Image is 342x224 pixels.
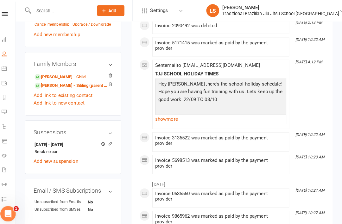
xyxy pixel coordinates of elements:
span: Sent email to [EMAIL_ADDRESS][DOMAIN_NAME] [158,61,262,67]
i: [DATE] 10:27 AM [296,185,325,189]
div: [PERSON_NAME] [225,5,339,10]
p: CLICK HERE TO CHECK THE TIME TABLE [160,112,286,121]
div: Invoice 9865962 was marked as paid by the payment provider [158,210,287,221]
i: [DATE] 10:27 AM [296,207,325,211]
i: [DATE] 2:13 PM [296,20,322,24]
li: Break no car [39,138,117,153]
div: Invoice 2090492 was deleted [158,22,287,28]
span: 1 [19,202,24,208]
button: Add [101,5,128,16]
a: Product Sales [8,132,22,146]
div: Traditional Brazilian Jiu Jitsu School [GEOGRAPHIC_DATA] [225,10,339,16]
p: Hey [PERSON_NAME] ,here’s the school holiday schedule! Hope you are having fun training with us. ... [160,79,286,103]
div: LS [209,4,221,17]
div: Invoice 0635560 was marked as paid by the payment provider [158,188,287,198]
h3: Email / SMS Subscriptions [39,184,117,190]
i: [DATE] 10:22 AM [296,36,325,41]
a: Add new suspension [39,156,83,161]
a: People [8,47,22,61]
strong: No [92,196,97,201]
a: Upgrade / Downgrade [77,22,115,26]
div: Invoice 5698513 was marked as paid by the payment provider [158,155,287,166]
li: [DATE] [143,174,325,184]
a: Calendar [8,61,22,75]
div: TJJ SCHOOL HOLIDAY TIMES [158,70,287,75]
div: Invoice 5171415 was marked as paid by the payment provider [158,39,287,50]
span: Settings [154,3,171,17]
strong: No [92,203,97,208]
iframe: Intercom live chat [6,202,22,218]
a: [PERSON_NAME] - Sibling (parent not in system) [40,81,113,87]
i: [DATE] 4:12 PM [296,59,322,63]
strong: [DATE] - [DATE] [40,139,113,146]
a: Reports [8,89,22,104]
a: [PERSON_NAME] - Child [40,72,90,79]
a: Add link to existing contact [39,90,97,97]
a: Cancel membership [40,22,74,26]
a: Add link to new contact [39,97,89,105]
i: [DATE] 10:23 AM [296,152,325,157]
a: Payments [8,75,22,89]
a: Add new membership [39,31,85,37]
input: Search... [37,6,93,15]
div: Unsubscribed from SMSes [40,203,92,209]
div: Invoice 3136522 was marked as paid by the payment provider [158,133,287,144]
div: Unsubscribed from Emails [40,195,92,201]
h3: Suspensions [39,127,117,133]
a: Dashboard [8,32,22,47]
span: Add [112,8,120,13]
a: show more [158,112,287,121]
i: [DATE] 10:22 AM [296,130,325,134]
h3: Family Members [39,60,117,66]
